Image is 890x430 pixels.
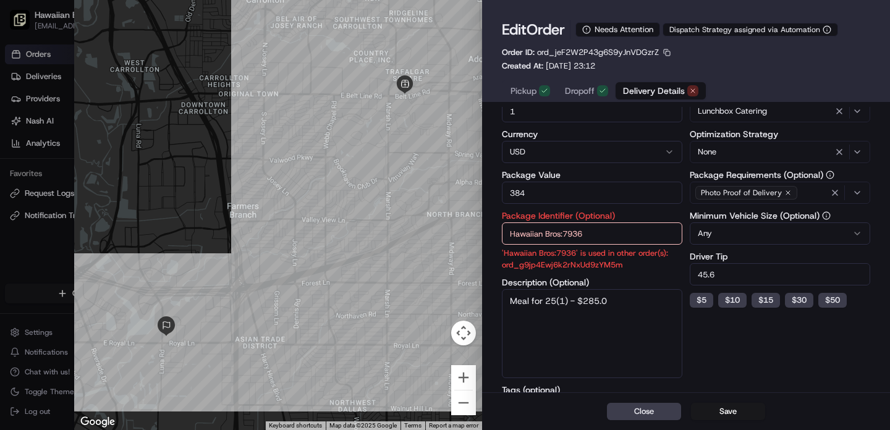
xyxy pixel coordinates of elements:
[12,180,32,200] img: Brittany Newman
[210,122,225,137] button: Start new chat
[109,225,135,235] span: [DATE]
[502,278,682,287] label: Description (Optional)
[502,61,595,72] p: Created At:
[511,85,536,97] span: Pickup
[502,47,659,58] p: Order ID:
[77,414,118,430] a: Open this area in Google Maps (opens a new window)
[100,271,203,293] a: 💻API Documentation
[25,276,95,289] span: Knowledge Base
[502,171,682,179] label: Package Value
[269,421,322,430] button: Keyboard shortcuts
[56,118,203,130] div: Start new chat
[502,182,682,204] input: Enter package value
[104,277,114,287] div: 💻
[429,422,478,429] a: Report a map error
[12,277,22,287] div: 📗
[690,171,870,179] label: Package Requirements (Optional)
[123,306,150,316] span: Pylon
[690,252,870,261] label: Driver Tip
[12,12,37,37] img: Nash
[691,403,765,420] button: Save
[607,403,681,420] button: Close
[329,422,397,429] span: Map data ©2025 Google
[690,263,870,285] input: Enter driver tip
[26,118,48,140] img: 9188753566659_6852d8bf1fb38e338040_72.png
[663,23,838,36] button: Dispatch Strategy assigned via Automation
[690,100,870,122] button: Lunchbox Catering
[192,158,225,173] button: See all
[38,225,100,235] span: [PERSON_NAME]
[103,225,107,235] span: •
[502,386,682,394] label: Tags (optional)
[25,192,35,202] img: 1736555255976-a54dd68f-1ca7-489b-9aae-adbdc363a1c4
[826,171,834,179] button: Package Requirements (Optional)
[785,293,813,308] button: $30
[698,146,716,158] span: None
[575,22,660,37] div: Needs Attention
[565,85,595,97] span: Dropoff
[451,365,476,390] button: Zoom in
[690,293,713,308] button: $5
[690,130,870,138] label: Optimization Strategy
[669,25,820,35] span: Dispatch Strategy assigned via Automation
[451,321,476,345] button: Map camera controls
[698,106,767,117] span: Lunchbox Catering
[502,222,682,245] input: Enter package identifier
[38,192,100,201] span: [PERSON_NAME]
[77,414,118,430] img: Google
[87,306,150,316] a: Powered byPylon
[537,47,659,57] span: ord_jeF2W2P43g6S9yJnVDGzrZ
[502,247,682,271] p: 'Hawaiian Bros:7936' is used in other order(s): ord_g9jp4Ewj6k2rNxUd9zYM5m
[404,422,422,429] a: Terms
[718,293,747,308] button: $10
[690,182,870,204] button: Photo Proof of Delivery
[103,192,107,201] span: •
[32,80,204,93] input: Clear
[12,118,35,140] img: 1736555255976-a54dd68f-1ca7-489b-9aae-adbdc363a1c4
[12,213,32,233] img: Masood Aslam
[7,271,100,293] a: 📗Knowledge Base
[109,192,135,201] span: [DATE]
[752,293,780,308] button: $15
[502,20,565,40] h1: Edit
[25,226,35,235] img: 1736555255976-a54dd68f-1ca7-489b-9aae-adbdc363a1c4
[546,61,595,71] span: [DATE] 23:12
[690,141,870,163] button: None
[623,85,685,97] span: Delivery Details
[822,211,831,220] button: Minimum Vehicle Size (Optional)
[502,130,682,138] label: Currency
[818,293,847,308] button: $50
[502,289,682,378] textarea: Meal for 25(1) - $285.0
[502,211,682,220] label: Package Identifier (Optional)
[451,390,476,415] button: Zoom out
[12,49,225,69] p: Welcome 👋
[117,276,198,289] span: API Documentation
[502,100,682,122] input: Enter items count
[701,188,782,198] span: Photo Proof of Delivery
[56,130,170,140] div: We're available if you need us!
[527,20,565,40] span: Order
[690,211,870,220] label: Minimum Vehicle Size (Optional)
[12,161,79,171] div: Past conversations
